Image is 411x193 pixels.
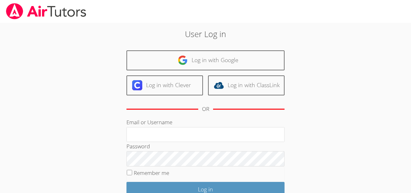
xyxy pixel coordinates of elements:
[178,55,188,65] img: google-logo-50288ca7cdecda66e5e0955fdab243c47b7ad437acaf1139b6f446037453330a.svg
[126,143,150,150] label: Password
[126,119,172,126] label: Email or Username
[208,75,285,95] a: Log in with ClassLink
[5,3,87,19] img: airtutors_banner-c4298cdbf04f3fff15de1276eac7730deb9818008684d7c2e4769d2f7ddbe033.png
[134,169,169,177] label: Remember me
[214,80,224,90] img: classlink-logo-d6bb404cc1216ec64c9a2012d9dc4662098be43eaf13dc465df04b49fa7ab582.svg
[126,75,203,95] a: Log in with Clever
[126,50,285,70] a: Log in with Google
[202,105,209,114] div: OR
[95,28,316,40] h2: User Log in
[132,80,142,90] img: clever-logo-6eab21bc6e7a338710f1a6ff85c0baf02591cd810cc4098c63d3a4b26e2feb20.svg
